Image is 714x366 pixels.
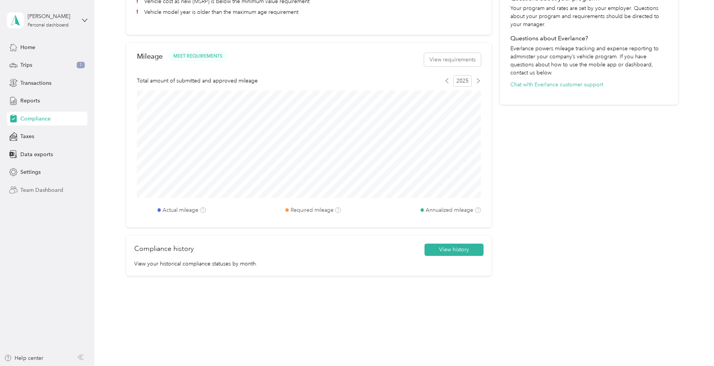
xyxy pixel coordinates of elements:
[20,97,40,105] span: Reports
[424,244,484,256] button: View history
[20,150,53,158] span: Data exports
[20,61,32,69] span: Trips
[20,186,63,194] span: Team Dashboard
[134,260,484,268] p: View your historical compliance statuses by month.
[20,79,51,87] span: Transactions
[453,75,472,87] span: 2025
[168,51,228,61] button: MEET REQUIREMENTS
[137,77,258,85] span: Total amount of submitted and approved mileage
[134,244,194,254] h2: Compliance history
[77,62,85,69] span: 1
[28,23,69,28] div: Personal dashboard
[173,53,222,60] span: MEET REQUIREMENTS
[510,34,668,43] h4: Questions about Everlance?
[20,115,51,123] span: Compliance
[4,354,43,362] button: Help center
[510,4,668,28] p: Your program and rates are set by your employer. Questions about your program and requirements sh...
[426,206,473,214] label: Annualized mileage
[163,206,198,214] label: Actual mileage
[671,323,714,366] iframe: Everlance-gr Chat Button Frame
[424,53,481,66] button: View requirements
[20,43,35,51] span: Home
[28,12,76,20] div: [PERSON_NAME]
[20,132,34,140] span: Taxes
[137,52,163,60] h2: Mileage
[20,168,41,176] span: Settings
[510,81,603,89] button: Chat with Everlance customer support
[134,8,484,16] li: Vehicle model year is older than the maximum age requirement
[291,206,334,214] label: Required mileage
[510,45,668,77] p: Everlance powers mileage tracking and expense reporting to administer your company’s vehicle prog...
